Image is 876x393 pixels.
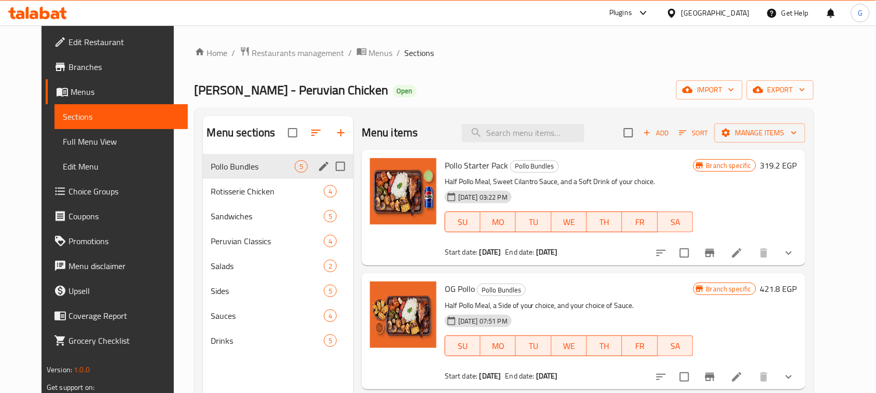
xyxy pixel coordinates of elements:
[445,158,508,173] span: Pollo Starter Pack
[54,104,188,129] a: Sections
[63,135,180,148] span: Full Menu View
[587,335,622,356] button: TH
[328,120,353,145] button: Add section
[324,235,337,247] div: items
[203,154,353,179] div: Pollo Bundles5edit
[46,79,188,104] a: Menus
[445,299,693,312] p: Half Pollo Meal, a Side of your choice, and your choice of Sauce.
[462,124,584,142] input: search
[480,369,501,383] b: [DATE]
[324,311,336,321] span: 4
[63,160,180,173] span: Edit Menu
[676,80,743,100] button: import
[211,334,324,347] div: Drinks
[295,160,308,173] div: items
[516,212,551,232] button: TU
[46,278,188,303] a: Upsell
[362,125,418,141] h2: Menu items
[207,125,276,141] h2: Menu sections
[587,212,622,232] button: TH
[324,310,337,322] div: items
[393,87,417,95] span: Open
[203,150,353,357] nav: Menu sections
[480,245,501,259] b: [DATE]
[556,339,583,354] span: WE
[69,285,180,297] span: Upsell
[702,161,756,171] span: Branch specific
[639,125,673,141] span: Add item
[679,127,708,139] span: Sort
[195,47,228,59] a: Home
[510,160,559,173] div: Pollo Bundles
[697,364,722,389] button: Branch-specific-item
[626,215,653,230] span: FR
[702,284,756,294] span: Branch specific
[324,285,337,297] div: items
[369,47,393,59] span: Menus
[783,371,795,383] svg: Show Choices
[324,212,336,221] span: 5
[211,235,324,247] span: Peruvian Classics
[622,335,658,356] button: FR
[520,215,547,230] span: TU
[46,179,188,204] a: Choice Groups
[203,179,353,204] div: Rotisserie Chicken4
[445,369,478,383] span: Start date:
[203,278,353,303] div: Sides5
[477,284,526,296] div: Pollo Bundles
[324,185,337,198] div: items
[760,282,797,296] h6: 421.8 EGP
[69,185,180,198] span: Choice Groups
[536,369,558,383] b: [DATE]
[556,215,583,230] span: WE
[46,204,188,229] a: Coupons
[203,303,353,328] div: Sauces4
[449,339,476,354] span: SU
[609,7,632,19] div: Plugins
[662,215,689,230] span: SA
[370,282,436,348] img: OG Pollo
[481,212,516,232] button: MO
[211,285,324,297] span: Sides
[454,316,512,326] span: [DATE] 07:51 PM
[370,158,436,224] img: Pollo Starter Pack
[349,47,352,59] li: /
[54,154,188,179] a: Edit Menu
[639,125,673,141] button: Add
[304,120,328,145] span: Sort sections
[46,254,188,278] a: Menu disclaimer
[658,335,693,356] button: SA
[211,260,324,272] span: Salads
[622,212,658,232] button: FR
[232,47,236,59] li: /
[324,336,336,346] span: 5
[618,122,639,144] span: Select section
[485,215,512,230] span: MO
[445,245,478,259] span: Start date:
[685,83,734,96] span: import
[511,160,558,172] span: Pollo Bundles
[69,260,180,272] span: Menu disclaimer
[485,339,512,354] span: MO
[723,127,797,139] span: Manage items
[649,364,674,389] button: sort-choices
[731,247,743,259] a: Edit menu item
[203,229,353,254] div: Peruvian Classics4
[747,80,814,100] button: export
[46,229,188,254] a: Promotions
[552,212,587,232] button: WE
[783,247,795,259] svg: Show Choices
[211,185,324,198] span: Rotisserie Chicken
[295,162,307,172] span: 5
[445,335,481,356] button: SU
[203,204,353,229] div: Sandwiches5
[324,187,336,197] span: 4
[697,241,722,265] button: Branch-specific-item
[677,125,710,141] button: Sort
[74,363,90,376] span: 1.0.0
[211,310,324,322] span: Sauces
[240,46,345,60] a: Restaurants management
